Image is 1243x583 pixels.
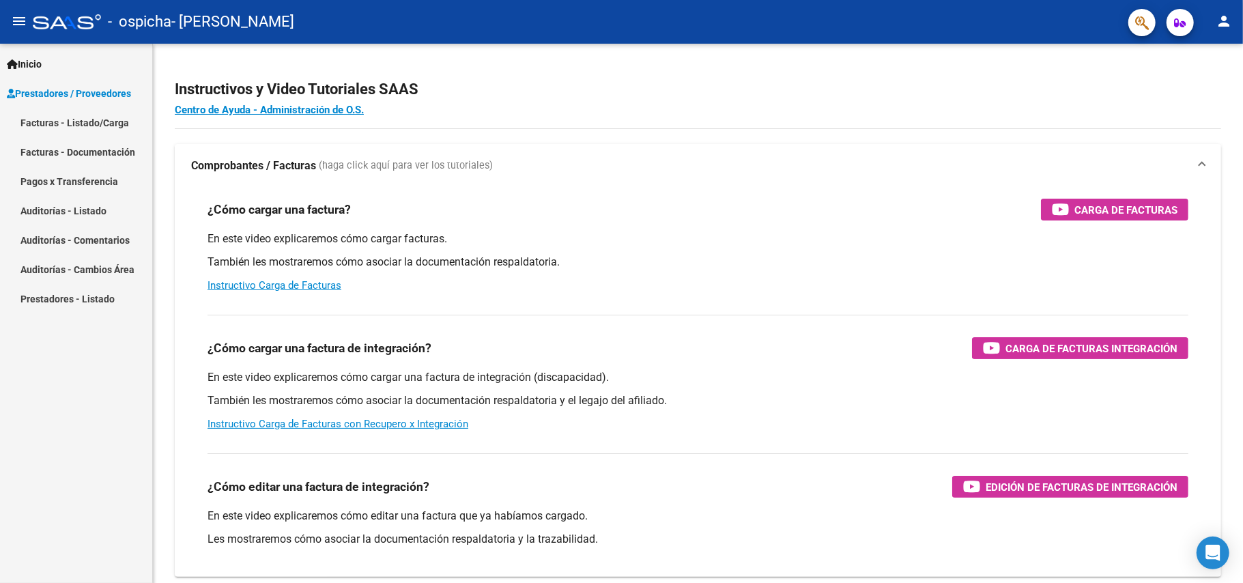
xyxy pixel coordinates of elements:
[208,393,1188,408] p: También les mostraremos cómo asociar la documentación respaldatoria y el legajo del afiliado.
[986,479,1177,496] span: Edición de Facturas de integración
[108,7,171,37] span: - ospicha
[175,144,1221,188] mat-expansion-panel-header: Comprobantes / Facturas (haga click aquí para ver los tutoriales)
[208,255,1188,270] p: También les mostraremos cómo asociar la documentación respaldatoria.
[175,76,1221,102] h2: Instructivos y Video Tutoriales SAAS
[208,532,1188,547] p: Les mostraremos cómo asociar la documentación respaldatoria y la trazabilidad.
[1216,13,1232,29] mat-icon: person
[319,158,493,173] span: (haga click aquí para ver los tutoriales)
[171,7,294,37] span: - [PERSON_NAME]
[952,476,1188,498] button: Edición de Facturas de integración
[11,13,27,29] mat-icon: menu
[1197,537,1229,569] div: Open Intercom Messenger
[208,509,1188,524] p: En este video explicaremos cómo editar una factura que ya habíamos cargado.
[191,158,316,173] strong: Comprobantes / Facturas
[1074,201,1177,218] span: Carga de Facturas
[208,231,1188,246] p: En este video explicaremos cómo cargar facturas.
[208,477,429,496] h3: ¿Cómo editar una factura de integración?
[7,57,42,72] span: Inicio
[7,86,131,101] span: Prestadores / Proveedores
[1041,199,1188,221] button: Carga de Facturas
[208,279,341,291] a: Instructivo Carga de Facturas
[972,337,1188,359] button: Carga de Facturas Integración
[1005,340,1177,357] span: Carga de Facturas Integración
[208,200,351,219] h3: ¿Cómo cargar una factura?
[175,104,364,116] a: Centro de Ayuda - Administración de O.S.
[208,418,468,430] a: Instructivo Carga de Facturas con Recupero x Integración
[208,339,431,358] h3: ¿Cómo cargar una factura de integración?
[175,188,1221,577] div: Comprobantes / Facturas (haga click aquí para ver los tutoriales)
[208,370,1188,385] p: En este video explicaremos cómo cargar una factura de integración (discapacidad).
